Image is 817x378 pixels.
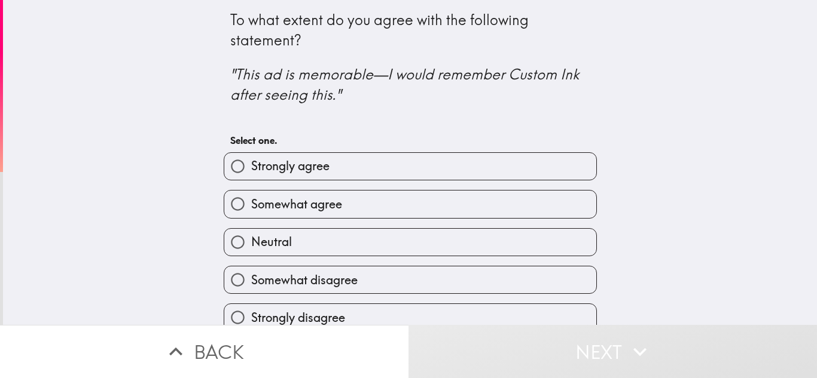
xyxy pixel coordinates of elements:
i: "This ad is memorable—I would remember Custom Ink after seeing this." [230,65,583,103]
button: Strongly agree [224,153,596,180]
button: Strongly disagree [224,304,596,331]
span: Neutral [251,233,292,250]
span: Strongly agree [251,158,330,174]
span: Somewhat agree [251,196,342,213]
div: To what extent do you agree with the following statement? [230,10,590,105]
button: Somewhat agree [224,190,596,217]
button: Somewhat disagree [224,266,596,293]
button: Neutral [224,229,596,256]
span: Somewhat disagree [251,272,358,288]
span: Strongly disagree [251,309,345,326]
h6: Select one. [230,134,590,147]
button: Next [408,325,817,378]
